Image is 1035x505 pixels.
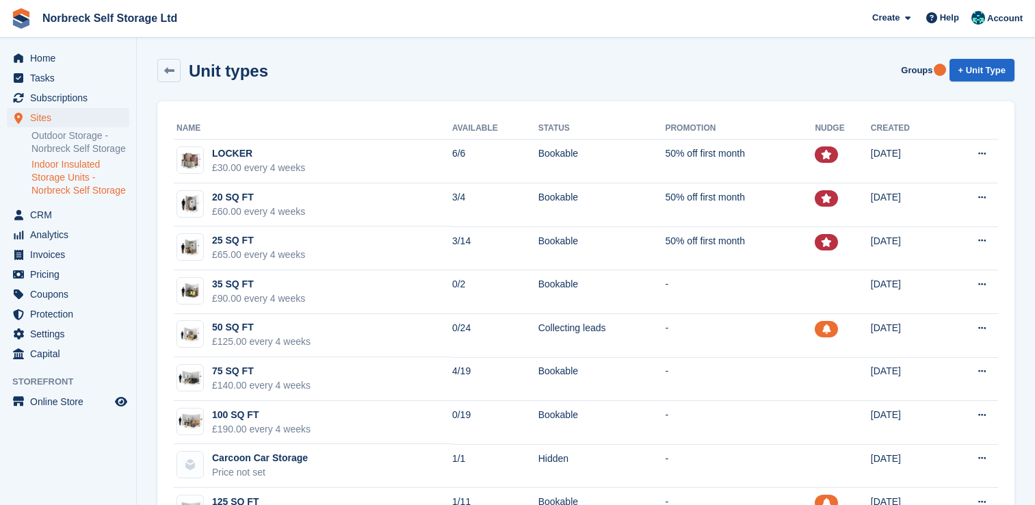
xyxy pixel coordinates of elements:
td: 6/6 [452,140,538,183]
td: [DATE] [871,357,944,401]
a: menu [7,324,129,344]
td: [DATE] [871,226,944,270]
td: - [665,314,815,358]
a: menu [7,68,129,88]
img: 25-sqft-unit.jpg [177,237,203,257]
td: 0/19 [452,401,538,445]
div: £125.00 every 4 weeks [212,335,311,349]
span: CRM [30,205,112,224]
span: Storefront [12,375,136,389]
td: - [665,401,815,445]
img: blank-unit-type-icon-ffbac7b88ba66c5e286b0e438baccc4b9c83835d4c34f86887a83fc20ec27e7b.svg [177,452,203,478]
div: £60.00 every 4 weeks [212,205,305,219]
span: Invoices [30,245,112,264]
a: + Unit Type [949,59,1014,81]
a: Indoor Insulated Storage Units - Norbreck Self Storage [31,158,129,197]
th: Name [174,118,452,140]
td: 0/24 [452,314,538,358]
div: Price not set [212,465,308,480]
a: Norbreck Self Storage Ltd [37,7,183,29]
td: - [665,270,815,314]
h2: Unit types [189,62,268,80]
a: menu [7,305,129,324]
a: menu [7,88,129,107]
td: 50% off first month [665,183,815,227]
td: [DATE] [871,270,944,314]
span: Online Store [30,392,112,411]
a: menu [7,225,129,244]
img: 50-sqft-unit.jpg [177,324,203,344]
th: Promotion [665,118,815,140]
img: Sally King [971,11,985,25]
div: 20 SQ FT [212,190,305,205]
a: Outdoor Storage - Norbreck Self Storage [31,129,129,155]
td: [DATE] [871,314,944,358]
td: [DATE] [871,183,944,227]
a: menu [7,265,129,284]
td: [DATE] [871,444,944,488]
div: 75 SQ FT [212,364,311,378]
td: 0/2 [452,270,538,314]
td: Bookable [538,226,666,270]
span: Capital [30,344,112,363]
img: 20-sqft-unit.jpg [177,194,203,213]
div: 100 SQ FT [212,408,311,422]
td: Bookable [538,270,666,314]
a: menu [7,285,129,304]
th: Nudge [815,118,870,140]
td: 50% off first month [665,140,815,183]
div: Carcoon Car Storage [212,451,308,465]
img: 35-sqft-unit.jpg [177,281,203,301]
a: menu [7,344,129,363]
span: Account [987,12,1023,25]
div: Tooltip anchor [934,64,946,76]
span: Pricing [30,265,112,284]
span: Subscriptions [30,88,112,107]
div: LOCKER [212,146,305,161]
a: Preview store [113,393,129,410]
div: £90.00 every 4 weeks [212,292,305,306]
td: Bookable [538,140,666,183]
div: £190.00 every 4 weeks [212,422,311,437]
td: Hidden [538,444,666,488]
span: Home [30,49,112,68]
span: Help [940,11,959,25]
div: £65.00 every 4 weeks [212,248,305,262]
span: Protection [30,305,112,324]
td: Collecting leads [538,314,666,358]
td: Bookable [538,401,666,445]
div: £140.00 every 4 weeks [212,378,311,393]
span: Settings [30,324,112,344]
a: menu [7,392,129,411]
td: - [665,357,815,401]
img: Locker%20Medium%201m%20(002).jpg [177,147,203,173]
td: [DATE] [871,401,944,445]
span: Sites [30,108,112,127]
div: £30.00 every 4 weeks [212,161,305,175]
a: menu [7,245,129,264]
td: 3/14 [452,226,538,270]
a: Groups [895,59,938,81]
span: Tasks [30,68,112,88]
a: menu [7,49,129,68]
img: stora-icon-8386f47178a22dfd0bd8f6a31ec36ba5ce8667c1dd55bd0f319d3a0aa187defe.svg [11,8,31,29]
a: menu [7,205,129,224]
td: Bookable [538,183,666,227]
div: 35 SQ FT [212,277,305,292]
img: 75-sqft-unit.jpg [177,368,203,388]
th: Created [871,118,944,140]
span: Coupons [30,285,112,304]
td: Bookable [538,357,666,401]
span: Create [872,11,900,25]
a: menu [7,108,129,127]
span: Analytics [30,225,112,244]
td: - [665,444,815,488]
div: 50 SQ FT [212,320,311,335]
td: 3/4 [452,183,538,227]
div: 25 SQ FT [212,233,305,248]
td: [DATE] [871,140,944,183]
th: Status [538,118,666,140]
td: 4/19 [452,357,538,401]
td: 50% off first month [665,226,815,270]
img: 100-sqft-unit.jpg [177,411,203,431]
